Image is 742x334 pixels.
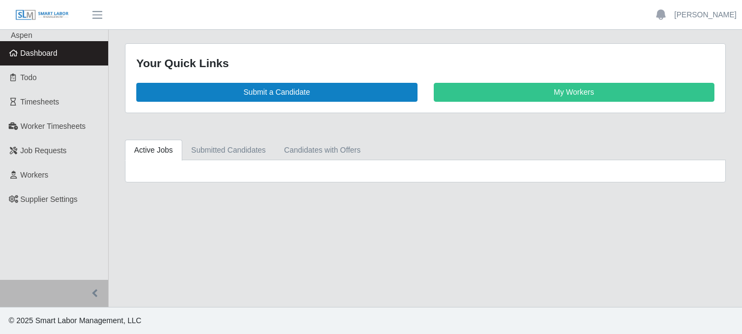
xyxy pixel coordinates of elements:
[275,140,369,161] a: Candidates with Offers
[9,316,141,325] span: © 2025 Smart Labor Management, LLC
[434,83,715,102] a: My Workers
[21,97,59,106] span: Timesheets
[21,49,58,57] span: Dashboard
[21,146,67,155] span: Job Requests
[11,31,32,40] span: Aspen
[15,9,69,21] img: SLM Logo
[21,73,37,82] span: Todo
[182,140,275,161] a: Submitted Candidates
[21,195,78,204] span: Supplier Settings
[136,55,714,72] div: Your Quick Links
[136,83,418,102] a: Submit a Candidate
[125,140,182,161] a: Active Jobs
[21,122,85,130] span: Worker Timesheets
[674,9,737,21] a: [PERSON_NAME]
[21,171,49,179] span: Workers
